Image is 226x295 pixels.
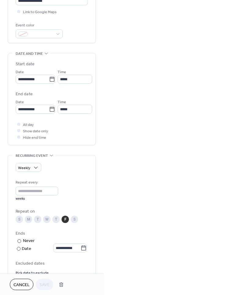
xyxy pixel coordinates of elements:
div: Repeat on [16,208,87,215]
span: Time [58,99,66,105]
div: S [16,216,23,223]
span: Pick date to exclude [16,270,49,276]
div: End date [16,91,33,97]
div: Date [22,245,87,252]
span: Date [16,69,24,75]
div: T [52,216,60,223]
div: Repeat every [16,179,57,186]
div: Ends [16,230,87,237]
button: Cancel [10,279,33,290]
span: Date and time [16,51,43,57]
div: F [62,216,69,223]
div: M [25,216,32,223]
div: S [71,216,78,223]
span: Excluded dates [16,260,88,267]
div: W [43,216,51,223]
span: Show date only [23,128,48,134]
div: T [34,216,41,223]
span: Weekly [18,165,30,172]
div: Never [23,238,35,244]
span: Link to Google Maps [23,9,57,15]
span: Time [58,69,66,75]
span: Date [16,99,24,105]
span: Recurring event [16,153,48,159]
div: weeks [16,197,58,201]
span: All day [23,122,34,128]
span: Cancel [13,282,30,288]
span: Hide end time [23,134,46,141]
div: Start date [16,61,35,67]
div: Event color [16,22,62,28]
